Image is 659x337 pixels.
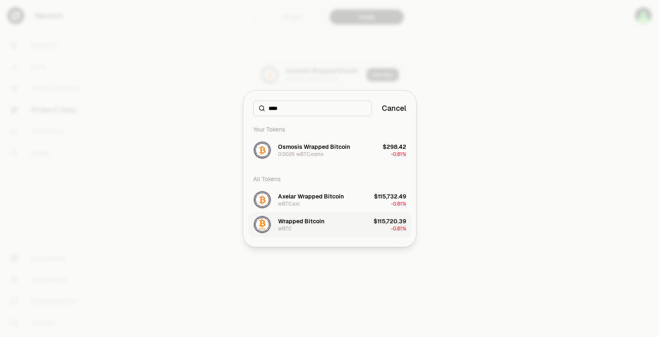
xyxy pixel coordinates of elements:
span: -0.81% [391,151,406,158]
div: Axelar Wrapped Bitcoin [278,192,344,201]
img: wBTC.axl Logo [254,191,271,208]
div: All Tokens [248,171,411,187]
div: $115,732.49 [374,192,406,201]
div: Your Tokens [248,121,411,138]
button: Cancel [382,103,406,114]
span: -0.81% [391,225,406,232]
button: wBTC LogoWrapped BitcoinwBTC$115,720.39-0.81% [248,212,411,237]
button: wBTC.osmo LogoOsmosis Wrapped Bitcoin0.0025 wBTC.osmo$298.42-0.81% [248,138,411,163]
div: Wrapped Bitcoin [278,217,324,225]
img: wBTC.osmo Logo [254,142,271,158]
img: wBTC Logo [254,216,271,233]
div: wBTC.axl [278,201,300,207]
div: $115,720.39 [374,217,406,225]
div: 0.0025 wBTC.osmo [278,151,324,158]
div: $298.42 [383,143,406,151]
span: -0.81% [391,201,406,207]
div: wBTC [278,225,292,232]
div: Osmosis Wrapped Bitcoin [278,143,350,151]
button: wBTC.axl LogoAxelar Wrapped BitcoinwBTC.axl$115,732.49-0.81% [248,187,411,212]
